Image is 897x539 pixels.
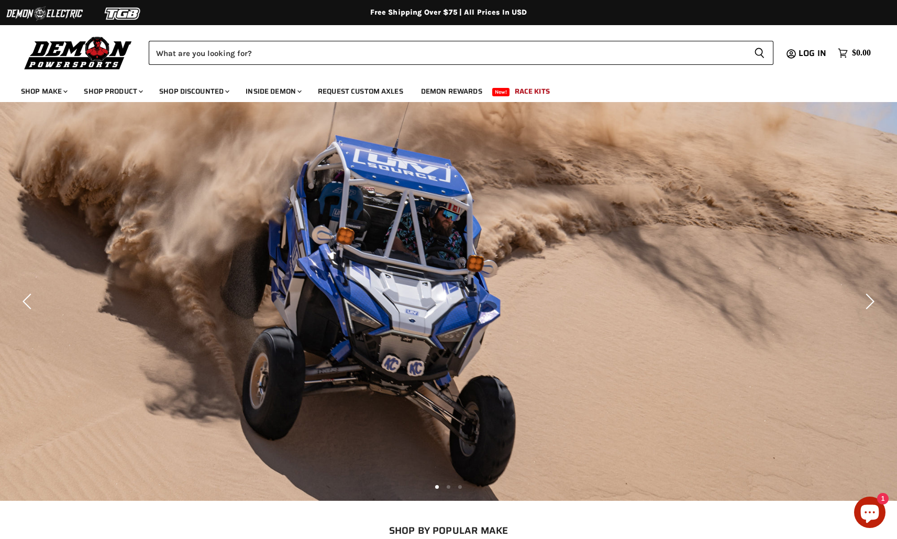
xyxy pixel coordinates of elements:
[13,76,868,102] ul: Main menu
[799,47,826,60] span: Log in
[435,485,439,489] li: Page dot 1
[5,4,84,24] img: Demon Electric Logo 2
[833,46,876,61] a: $0.00
[413,81,490,102] a: Demon Rewards
[21,34,136,71] img: Demon Powersports
[746,41,773,65] button: Search
[851,497,889,531] inbox-online-store-chat: Shopify online store chat
[447,485,450,489] li: Page dot 2
[492,88,510,96] span: New!
[13,81,74,102] a: Shop Make
[310,81,411,102] a: Request Custom Axles
[458,485,462,489] li: Page dot 3
[238,81,308,102] a: Inside Demon
[76,81,149,102] a: Shop Product
[852,48,871,58] span: $0.00
[84,4,162,24] img: TGB Logo 2
[507,81,558,102] a: Race Kits
[794,49,833,58] a: Log in
[151,81,236,102] a: Shop Discounted
[42,525,855,536] h2: SHOP BY POPULAR MAKE
[18,291,39,312] button: Previous
[149,41,746,65] input: Search
[30,8,868,17] div: Free Shipping Over $75 | All Prices In USD
[149,41,773,65] form: Product
[858,291,879,312] button: Next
